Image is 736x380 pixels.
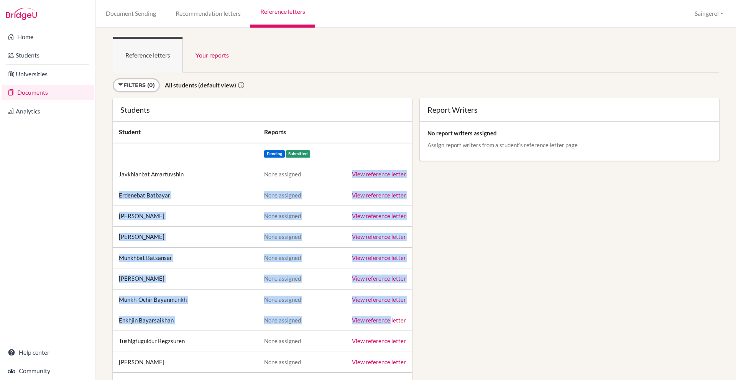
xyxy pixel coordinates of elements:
span: None assigned [264,359,301,365]
strong: All students (default view) [165,81,236,89]
th: Student [113,122,258,143]
td: Munkhbat Batsansar [113,247,258,268]
td: Munkh-Ochir Bayanmunkh [113,289,258,310]
img: Bridge-U [6,8,37,20]
a: View reference letter [352,296,406,303]
a: View reference letter [352,275,406,282]
td: [PERSON_NAME] [113,227,258,247]
span: None assigned [264,317,301,324]
a: Reference letters [113,37,183,72]
div: Students [120,106,404,114]
a: Universities [2,66,94,82]
span: Submitted [286,150,310,158]
a: Community [2,363,94,378]
a: View reference letter [352,337,406,344]
a: Your reports [183,37,242,72]
a: View reference letter [352,171,406,178]
a: Documents [2,85,94,100]
span: None assigned [264,212,301,219]
a: View reference letter [352,212,406,219]
td: Erdenebat Batbayar [113,185,258,206]
td: [PERSON_NAME] [113,206,258,226]
a: Filters (0) [113,78,160,92]
span: None assigned [264,233,301,240]
span: None assigned [264,296,301,303]
a: Students [2,48,94,63]
p: Assign report writers from a student’s reference letter page [427,141,711,149]
a: Analytics [2,104,94,119]
span: None assigned [264,275,301,282]
div: Report Writers [427,106,711,114]
a: View reference letter [352,359,406,365]
button: Saingerel [691,7,727,21]
td: [PERSON_NAME] [113,268,258,289]
p: No report writers assigned [427,129,711,137]
th: Reports [258,122,412,143]
a: Home [2,29,94,44]
td: [PERSON_NAME] [113,352,258,372]
a: View reference letter [352,192,406,199]
a: View reference letter [352,233,406,240]
td: Enkhjin Bayarsaikhan [113,310,258,331]
span: None assigned [264,254,301,261]
span: None assigned [264,337,301,344]
td: Javkhlanbat Amartuvshin [113,164,258,185]
a: View reference letter [352,317,406,324]
span: None assigned [264,171,301,178]
a: View reference letter [352,254,406,261]
span: None assigned [264,192,301,199]
td: Tushigtuguldur Begzsuren [113,331,258,352]
a: Help center [2,345,94,360]
span: Pending [264,150,285,158]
